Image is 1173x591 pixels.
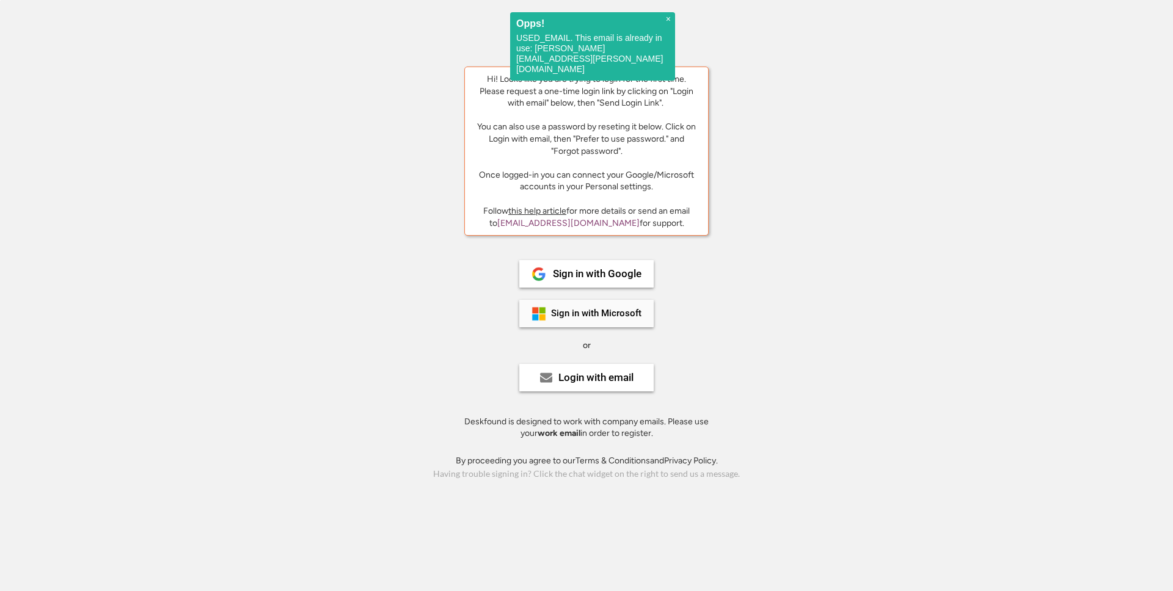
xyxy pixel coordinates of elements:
[538,428,580,438] strong: work email
[449,416,724,440] div: Deskfound is designed to work with company emails. Please use your in order to register.
[497,218,640,228] a: [EMAIL_ADDRESS][DOMAIN_NAME]
[553,269,641,279] div: Sign in with Google
[508,206,566,216] a: this help article
[516,33,669,74] p: USED_EMAIL. This email is already in use: [PERSON_NAME][EMAIL_ADDRESS][PERSON_NAME][DOMAIN_NAME]
[576,455,650,466] a: Terms & Conditions
[532,267,546,281] img: 1024px-Google__G__Logo.svg.png
[583,339,591,352] div: or
[516,18,669,29] h2: Opps!
[532,306,546,321] img: ms-symbollockup_mssymbol_19.png
[666,14,671,24] span: ×
[551,309,641,318] div: Sign in with Microsoft
[474,73,699,193] div: Hi! Looks like you are trying to login for the first time. Please request a one-time login link b...
[664,455,718,466] a: Privacy Policy.
[456,455,718,467] div: By proceeding you agree to our and
[558,372,634,383] div: Login with email
[474,205,699,229] div: Follow for more details or send an email to for support.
